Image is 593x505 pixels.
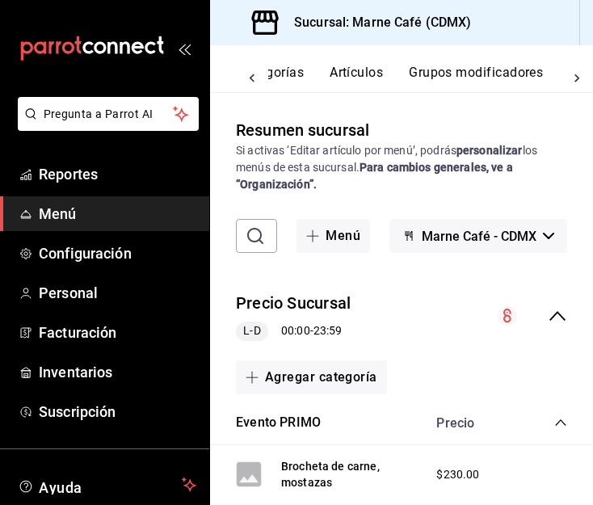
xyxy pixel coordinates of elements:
[281,458,420,490] button: Brocheta de carne, mostazas
[89,65,381,92] div: navigation tabs
[178,42,191,55] button: open_drawer_menu
[236,118,369,142] div: Resumen sucursal
[39,242,196,264] span: Configuración
[330,65,383,92] button: Artículos
[39,361,196,383] span: Inventarios
[39,401,196,423] span: Suscripción
[236,414,321,432] button: Evento PRIMO
[236,360,387,394] button: Agregar categoría
[237,322,267,339] span: L-D
[296,219,370,253] button: Menú
[11,117,199,134] a: Pregunta a Parrot AI
[409,65,543,92] button: Grupos modificadores
[39,322,196,343] span: Facturación
[281,13,472,32] h3: Sucursal: Marne Café (CDMX)
[39,163,196,185] span: Reportes
[39,475,175,494] span: Ayuda
[18,97,199,131] button: Pregunta a Parrot AI
[389,219,567,253] button: Marne Café - CDMX
[270,220,280,252] input: Buscar menú
[39,282,196,304] span: Personal
[44,106,174,123] span: Pregunta a Parrot AI
[436,466,479,483] span: $230.00
[236,142,567,193] div: Si activas ‘Editar artículo por menú’, podrás los menús de esta sucursal.
[210,279,593,354] div: collapse-menu-row
[422,229,536,244] span: Marne Café - CDMX
[420,415,524,431] div: Precio
[39,203,196,225] span: Menú
[236,322,351,341] div: 00:00 - 23:59
[236,292,351,315] button: Precio Sucursal
[456,144,523,157] strong: personalizar
[239,65,305,92] button: Categorías
[236,161,513,191] strong: Para cambios generales, ve a “Organización”.
[554,416,567,429] button: collapse-category-row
